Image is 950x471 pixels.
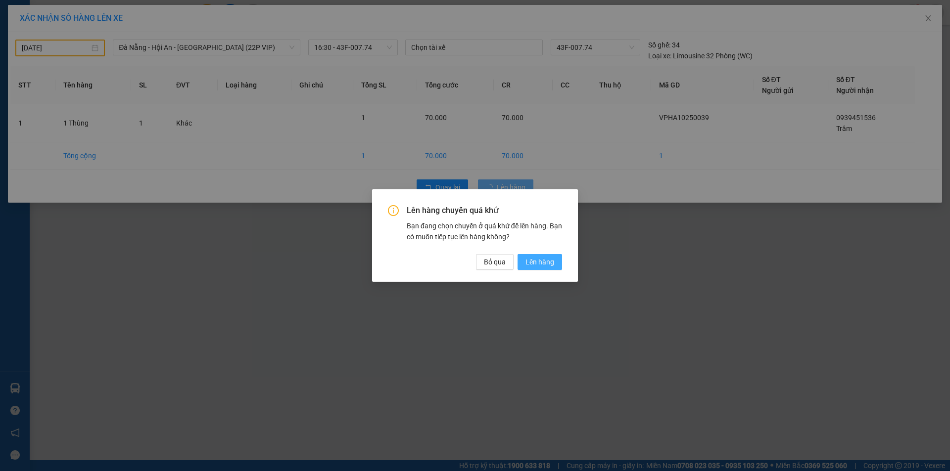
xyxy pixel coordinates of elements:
button: Bỏ qua [476,254,514,270]
span: Bỏ qua [484,257,506,267]
span: Lên hàng chuyến quá khứ [407,205,562,216]
span: Lên hàng [525,257,554,267]
span: info-circle [388,205,399,216]
button: Lên hàng [518,254,562,270]
div: Bạn đang chọn chuyến ở quá khứ để lên hàng. Bạn có muốn tiếp tục lên hàng không? [407,220,562,242]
